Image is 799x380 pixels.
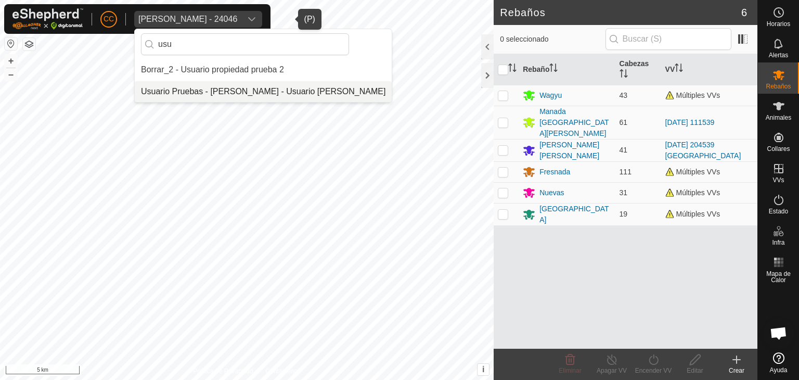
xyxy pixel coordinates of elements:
[620,210,628,218] span: 19
[675,65,683,73] p-sorticon: Activar para ordenar
[633,366,674,375] div: Encender VV
[539,90,562,101] div: Wagyu
[761,271,796,283] span: Mapa de Calor
[766,115,791,121] span: Animales
[23,38,35,50] button: Capas del Mapa
[620,188,628,197] span: 31
[605,28,731,50] input: Buscar (S)
[241,11,262,28] div: dropdown trigger
[620,146,628,154] span: 41
[772,177,784,183] span: VVs
[5,37,17,50] button: Restablecer Mapa
[135,81,392,102] li: Usuario Pruebas - Gregorio Alarcia
[615,54,661,85] th: Cabezas
[620,91,628,99] span: 43
[661,54,757,85] th: VV
[758,348,799,377] a: Ayuda
[141,85,385,98] div: Usuario Pruebas - [PERSON_NAME] - Usuario [PERSON_NAME]
[665,141,741,160] a: [DATE] 204539 [GEOGRAPHIC_DATA]
[769,208,788,214] span: Estado
[767,21,790,27] span: Horarios
[769,52,788,58] span: Alertas
[766,83,791,90] span: Rebaños
[482,365,484,374] span: i
[508,65,517,73] p-sorticon: Activar para ordenar
[104,14,114,24] span: CC
[500,34,605,45] span: 0 seleccionado
[478,364,489,375] button: i
[539,106,611,139] div: Manada [GEOGRAPHIC_DATA][PERSON_NAME]
[141,33,349,55] input: Buscar por región, país, empresa o propiedad
[5,68,17,81] button: –
[665,188,720,197] span: Múltiples VVs
[266,366,301,376] a: Contáctenos
[539,167,570,178] div: Fresnada
[559,367,581,374] span: Eliminar
[5,55,17,67] button: +
[591,366,633,375] div: Apagar VV
[135,59,392,80] li: Usuario propiedad prueba 2
[134,11,241,28] span: Melquiades Almagro Garcia - 24046
[716,366,757,375] div: Crear
[665,91,720,99] span: Múltiples VVs
[665,168,720,176] span: Múltiples VVs
[141,64,284,76] div: Borrar_2 - Usuario propiedad prueba 2
[763,318,794,349] div: Chat abierto
[620,118,628,126] span: 61
[674,366,716,375] div: Editar
[620,71,628,79] p-sorticon: Activar para ordenar
[519,54,615,85] th: Rebaño
[620,168,632,176] span: 111
[539,187,564,198] div: Nuevas
[539,204,611,225] div: [GEOGRAPHIC_DATA]
[138,15,237,23] div: [PERSON_NAME] - 24046
[767,146,790,152] span: Collares
[193,366,253,376] a: Política de Privacidad
[549,65,558,73] p-sorticon: Activar para ordenar
[665,210,720,218] span: Múltiples VVs
[12,8,83,30] img: Logo Gallagher
[741,5,747,20] span: 6
[500,6,741,19] h2: Rebaños
[135,59,392,102] ul: Option List
[772,239,784,246] span: Infra
[665,118,715,126] a: [DATE] 111539
[770,367,788,373] span: Ayuda
[539,140,611,161] div: [PERSON_NAME] [PERSON_NAME]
